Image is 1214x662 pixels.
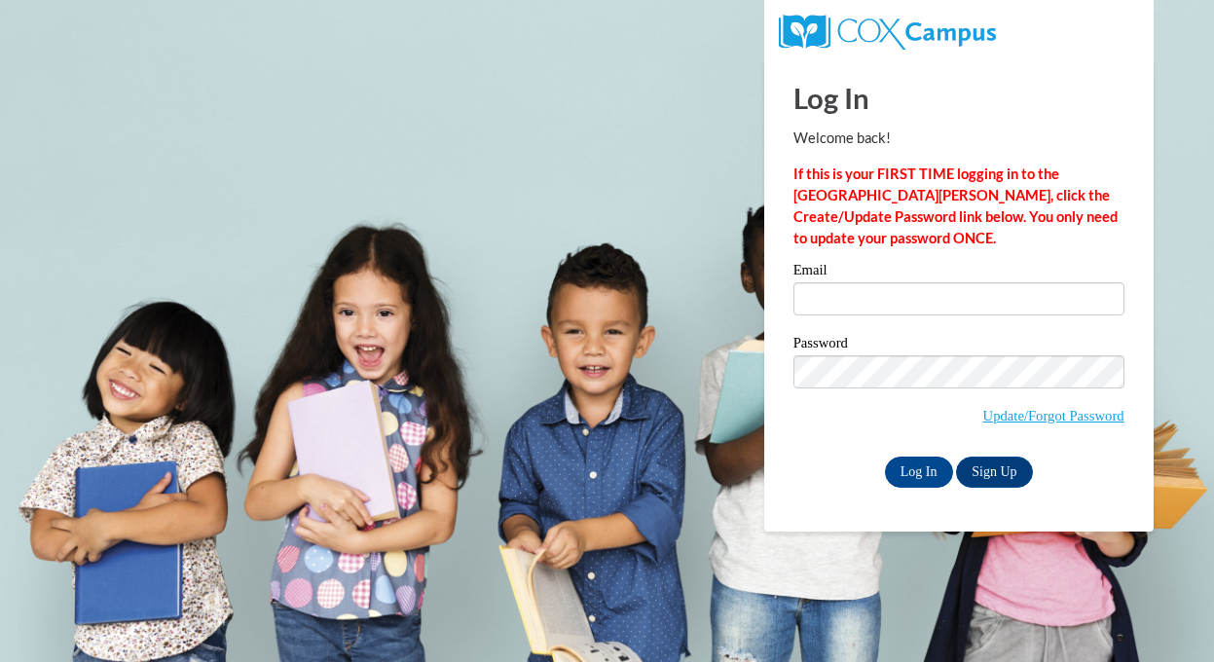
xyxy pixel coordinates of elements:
strong: If this is your FIRST TIME logging in to the [GEOGRAPHIC_DATA][PERSON_NAME], click the Create/Upd... [793,165,1118,246]
p: Welcome back! [793,128,1124,149]
h1: Log In [793,78,1124,118]
input: Log In [885,457,953,488]
label: Password [793,336,1124,355]
a: COX Campus [779,22,996,39]
label: Email [793,263,1124,282]
a: Update/Forgot Password [983,408,1124,423]
a: Sign Up [956,457,1032,488]
img: COX Campus [779,15,996,50]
